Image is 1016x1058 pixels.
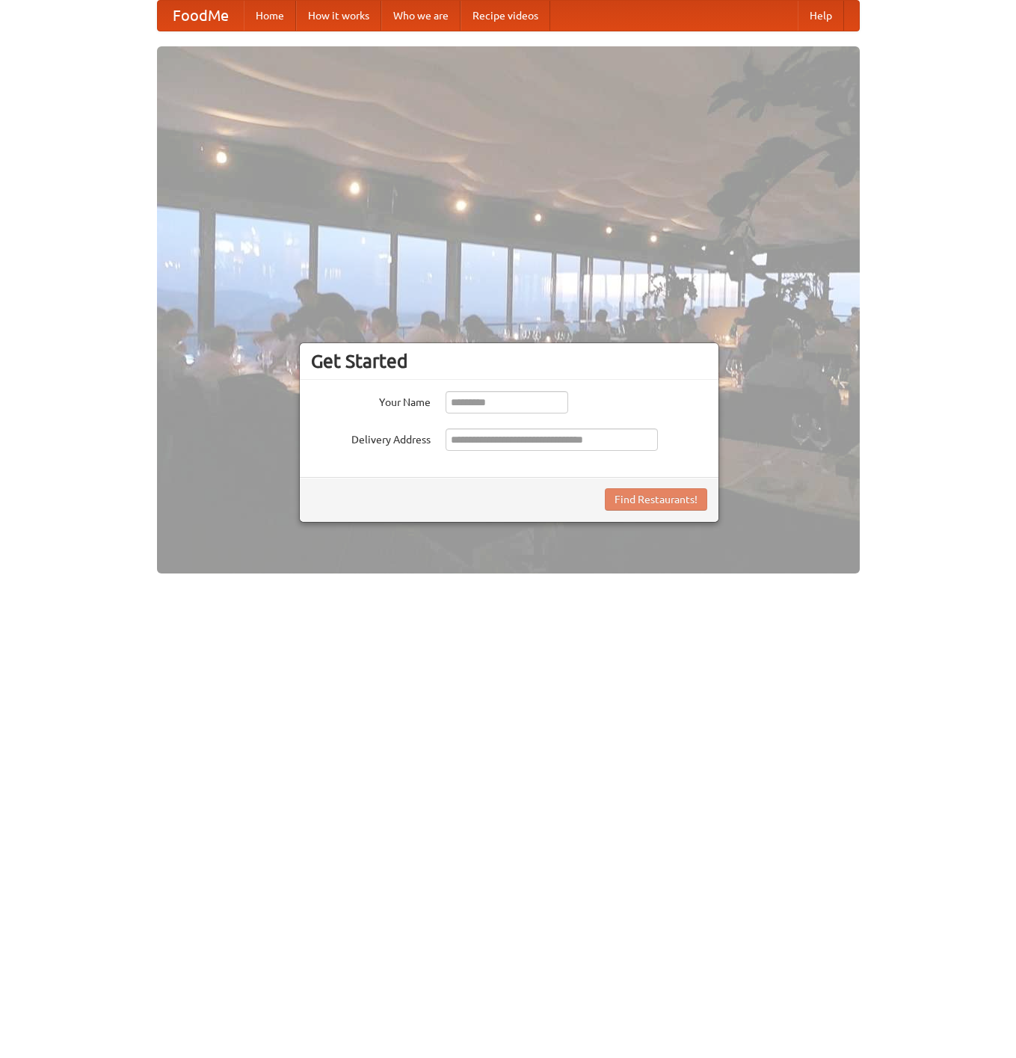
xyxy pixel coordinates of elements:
[798,1,844,31] a: Help
[605,488,707,511] button: Find Restaurants!
[381,1,461,31] a: Who we are
[244,1,296,31] a: Home
[311,391,431,410] label: Your Name
[311,350,707,372] h3: Get Started
[311,428,431,447] label: Delivery Address
[158,1,244,31] a: FoodMe
[461,1,550,31] a: Recipe videos
[296,1,381,31] a: How it works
